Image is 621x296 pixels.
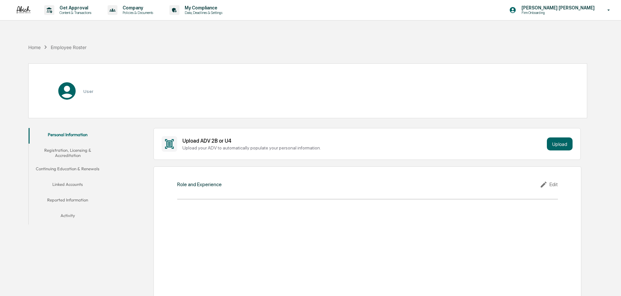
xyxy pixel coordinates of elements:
button: Continuing Education & Renewals [29,162,107,178]
p: Firm Onboarding [516,10,580,15]
div: Home [28,45,41,50]
div: Role and Experience [177,181,222,187]
img: logo [16,6,31,14]
p: My Compliance [179,5,226,10]
div: secondary tabs example [29,128,107,225]
div: Upload ADV 2B or U4 [182,138,544,144]
p: Company [117,5,156,10]
div: Employee Roster [51,45,86,50]
button: Registration, Licensing & Accreditation [29,144,107,162]
h3: User [83,89,93,94]
button: Activity [29,209,107,225]
p: Content & Transactions [54,10,95,15]
p: Get Approval [54,5,95,10]
p: Policies & Documents [117,10,156,15]
div: Edit [540,181,558,188]
button: Linked Accounts [29,178,107,193]
div: Upload your ADV to automatically populate your personal information. [182,145,544,150]
button: Upload [547,137,573,150]
button: Reported Information [29,193,107,209]
button: Personal Information [29,128,107,144]
p: Data, Deadlines & Settings [179,10,226,15]
p: [PERSON_NAME] [PERSON_NAME] [516,5,598,10]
